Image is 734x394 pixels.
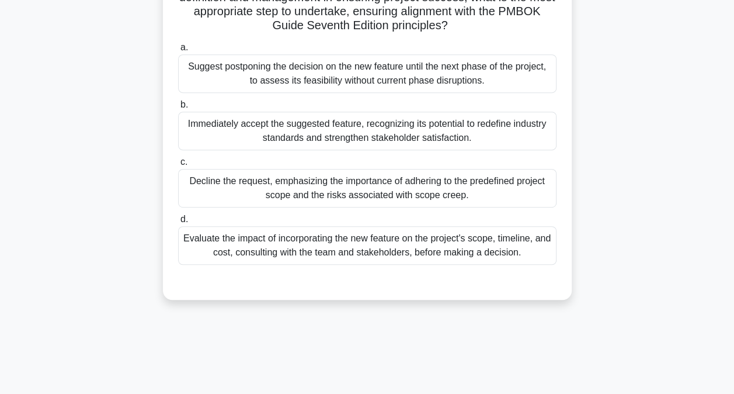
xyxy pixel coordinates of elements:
div: Decline the request, emphasizing the importance of adhering to the predefined project scope and t... [178,169,556,208]
span: d. [180,214,188,224]
span: a. [180,42,188,52]
span: b. [180,99,188,109]
div: Suggest postponing the decision on the new feature until the next phase of the project, to assess... [178,54,556,93]
div: Immediately accept the suggested feature, recognizing its potential to redefine industry standard... [178,112,556,150]
span: c. [180,157,187,167]
div: Evaluate the impact of incorporating the new feature on the project's scope, timeline, and cost, ... [178,226,556,265]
